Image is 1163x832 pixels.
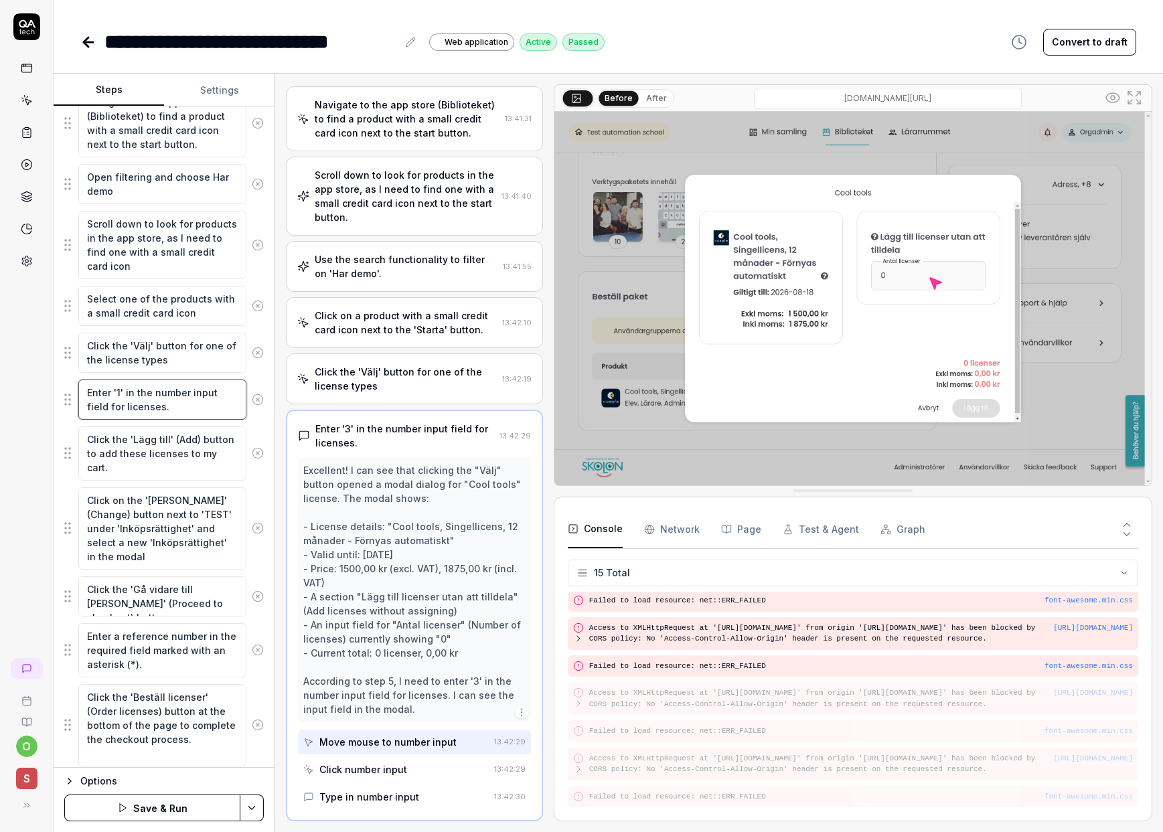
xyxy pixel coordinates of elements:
[721,511,761,548] button: Page
[1044,791,1133,803] button: font-awesome.min.css
[64,210,264,280] div: Suggestions
[64,285,264,327] div: Suggestions
[1102,87,1123,108] button: Show all interative elements
[1053,687,1133,699] button: [URL][DOMAIN_NAME]
[64,576,264,617] div: Suggestions
[502,374,532,384] time: 13:42:19
[64,88,264,158] div: Suggestions
[246,583,269,610] button: Remove step
[589,791,1133,803] pre: Failed to load resource: net::ERR_FAILED
[246,515,269,542] button: Remove step
[246,339,269,366] button: Remove step
[315,252,497,280] div: Use the search functionality to filter on 'Har demo'.
[505,114,532,123] time: 13:41:31
[589,726,1133,737] pre: Failed to load resource: net::ERR_FAILED
[589,661,1133,672] pre: Failed to load resource: net::ERR_FAILED
[599,90,638,105] button: Before
[499,431,531,440] time: 13:42:29
[246,293,269,319] button: Remove step
[494,737,526,746] time: 13:42:29
[246,386,269,413] button: Remove step
[5,685,48,706] a: Book a call with us
[644,511,700,548] button: Network
[1044,595,1133,606] button: font-awesome.min.css
[64,773,264,789] button: Options
[164,74,275,106] button: Settings
[54,74,164,106] button: Steps
[246,440,269,467] button: Remove step
[319,762,407,776] div: Click number input
[315,365,496,393] div: Click the 'Välj' button for one of the license types
[445,36,508,48] span: Web application
[64,379,264,420] div: Suggestions
[246,110,269,137] button: Remove step
[503,262,532,271] time: 13:41:55
[11,658,43,679] a: New conversation
[880,511,925,548] button: Graph
[589,622,1053,645] pre: Access to XMLHttpRequest at '[URL][DOMAIN_NAME]' from origin '[URL][DOMAIN_NAME]' has been blocke...
[5,706,48,728] a: Documentation
[64,622,264,678] div: Suggestions
[246,712,269,738] button: Remove step
[319,735,457,749] div: Move mouse to number input
[589,753,1053,775] pre: Access to XMLHttpRequest at '[URL][DOMAIN_NAME]' from origin '[URL][DOMAIN_NAME]' has been blocke...
[319,790,419,804] div: Type in number input
[589,595,1133,606] pre: Failed to load resource: net::ERR_FAILED
[246,637,269,663] button: Remove step
[568,511,623,548] button: Console
[315,98,499,140] div: Navigate to the app store (Biblioteket) to find a product with a small credit card icon next to t...
[246,171,269,197] button: Remove step
[562,33,605,51] div: Passed
[501,191,532,201] time: 13:41:40
[1044,726,1133,737] button: font-awesome.min.css
[554,112,1152,485] img: Screenshot
[298,730,530,754] button: Move mouse to number input13:42:29
[429,33,514,51] a: Web application
[64,332,264,373] div: Suggestions
[1043,29,1136,56] button: Convert to draft
[1123,87,1145,108] button: Open in full screen
[315,422,493,450] div: Enter '3' in the number input field for licenses.
[16,768,37,789] span: S
[315,309,496,337] div: Click on a product with a small credit card icon next to the 'Starta' button.
[1053,622,1133,634] button: [URL][DOMAIN_NAME]
[64,487,264,570] div: Suggestions
[315,168,495,224] div: Scroll down to look for products in the app store, as I need to find one with a small credit card...
[64,163,264,205] div: Suggestions
[520,33,557,51] div: Active
[5,757,48,792] button: S
[589,687,1053,710] pre: Access to XMLHttpRequest at '[URL][DOMAIN_NAME]' from origin '[URL][DOMAIN_NAME]' has been blocke...
[80,773,264,789] div: Options
[298,784,530,809] button: Type in number input13:42:30
[64,795,240,821] button: Save & Run
[16,736,37,757] button: o
[1044,661,1133,672] button: font-awesome.min.css
[494,764,526,774] time: 13:42:29
[783,511,859,548] button: Test & Agent
[502,318,532,327] time: 13:42:10
[64,426,264,481] div: Suggestions
[1003,29,1035,56] button: View version history
[298,757,530,782] button: Click number input13:42:29
[641,91,672,106] button: After
[1053,753,1133,764] button: [URL][DOMAIN_NAME]
[303,463,525,716] div: Excellent! I can see that clicking the "Välj" button opened a modal dialog for "Cool tools" licen...
[246,232,269,258] button: Remove step
[64,683,264,767] div: Suggestions
[494,792,526,801] time: 13:42:30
